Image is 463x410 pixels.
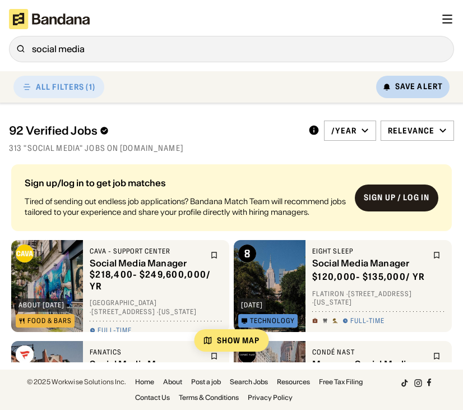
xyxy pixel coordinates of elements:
div: [GEOGRAPHIC_DATA] · [STREET_ADDRESS] · [US_STATE] [90,298,223,316]
div: © 2025 Workwise Solutions Inc. [27,379,126,385]
div: $ 120,000 - $135,000 / yr [312,271,425,283]
div: Fanatics [90,348,203,357]
a: About [163,379,182,385]
div: Social Media Manager [90,358,203,369]
a: Terms & Conditions [179,394,239,401]
div: Social Media Manager [90,257,203,268]
img: Eight Sleep logo [238,245,256,262]
a: Search Jobs [230,379,268,385]
div: Full-time [350,316,385,325]
div: CAVA - Support Center [90,247,203,256]
div: 92 Verified Jobs [9,124,299,137]
img: CAVA - Support Center logo [16,245,34,262]
div: /year [331,126,356,136]
a: Post a job [191,379,221,385]
a: Contact Us [135,394,170,401]
div: Tired of sending out endless job applications? Bandana Match Team will recommend jobs tailored to... [25,196,346,216]
div: Eight Sleep [312,247,426,256]
div: grid [9,160,454,362]
div: Full-time [98,326,132,335]
img: Bandana logotype [9,9,90,29]
a: Privacy Policy [248,394,293,401]
div: about [DATE] [18,302,64,308]
div: Manager, Social Media [312,358,426,369]
div: Relevance [388,126,434,136]
div: Condé Nast [312,348,426,357]
div: Flatiron · [STREET_ADDRESS] · [US_STATE] [312,289,445,307]
div: Sign up/log in to get job matches [25,178,346,187]
a: Free Tax Filing [319,379,363,385]
div: Save Alert [395,81,443,91]
div: Food & Bars [27,317,72,324]
div: Social Media Manager [312,257,426,268]
div: Show Map [217,337,260,344]
div: 313 "social media" jobs on [DOMAIN_NAME] [9,143,454,153]
a: Home [135,379,154,385]
img: Fanatics logo [16,345,34,363]
div: ALL FILTERS (1) [36,83,95,91]
div: $ 218,400 - $249,600,000 / yr [90,269,223,292]
div: social media [32,44,447,53]
div: Sign up / Log in [364,192,429,202]
img: Condé Nast logo [238,345,256,363]
a: Resources [277,379,310,385]
div: Technology [250,317,295,324]
div: [DATE] [241,302,263,308]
